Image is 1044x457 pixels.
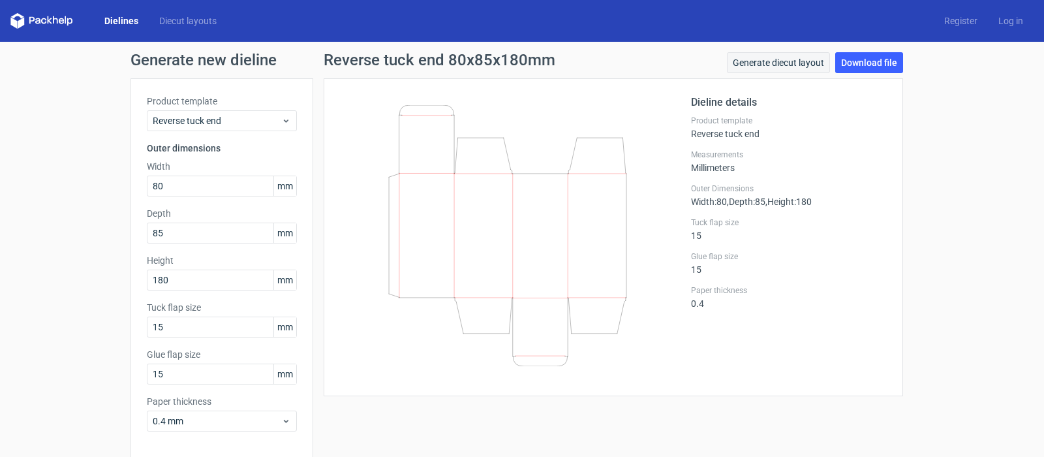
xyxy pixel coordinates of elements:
span: mm [273,317,296,337]
span: mm [273,270,296,290]
label: Width [147,160,297,173]
span: mm [273,176,296,196]
label: Depth [147,207,297,220]
span: , Depth : 85 [727,197,765,207]
label: Paper thickness [691,285,887,296]
a: Log in [988,14,1034,27]
h2: Dieline details [691,95,887,110]
label: Paper thickness [147,395,297,408]
a: Generate diecut layout [727,52,830,73]
span: Reverse tuck end [153,114,281,127]
div: 0.4 [691,285,887,309]
a: Download file [835,52,903,73]
label: Product template [691,116,887,126]
a: Dielines [94,14,149,27]
label: Glue flap size [147,348,297,361]
h1: Generate new dieline [130,52,913,68]
span: , Height : 180 [765,197,812,207]
a: Diecut layouts [149,14,227,27]
label: Measurements [691,150,887,160]
label: Tuck flap size [691,217,887,228]
label: Outer Dimensions [691,183,887,194]
div: Millimeters [691,150,887,173]
label: Glue flap size [691,251,887,262]
label: Product template [147,95,297,108]
span: Width : 80 [691,197,727,207]
span: mm [273,223,296,243]
span: 0.4 mm [153,415,281,428]
div: 15 [691,251,887,275]
a: Register [934,14,988,27]
h3: Outer dimensions [147,142,297,155]
div: Reverse tuck end [691,116,887,139]
h1: Reverse tuck end 80x85x180mm [324,52,555,68]
label: Height [147,254,297,267]
div: 15 [691,217,887,241]
span: mm [273,364,296,384]
label: Tuck flap size [147,301,297,314]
